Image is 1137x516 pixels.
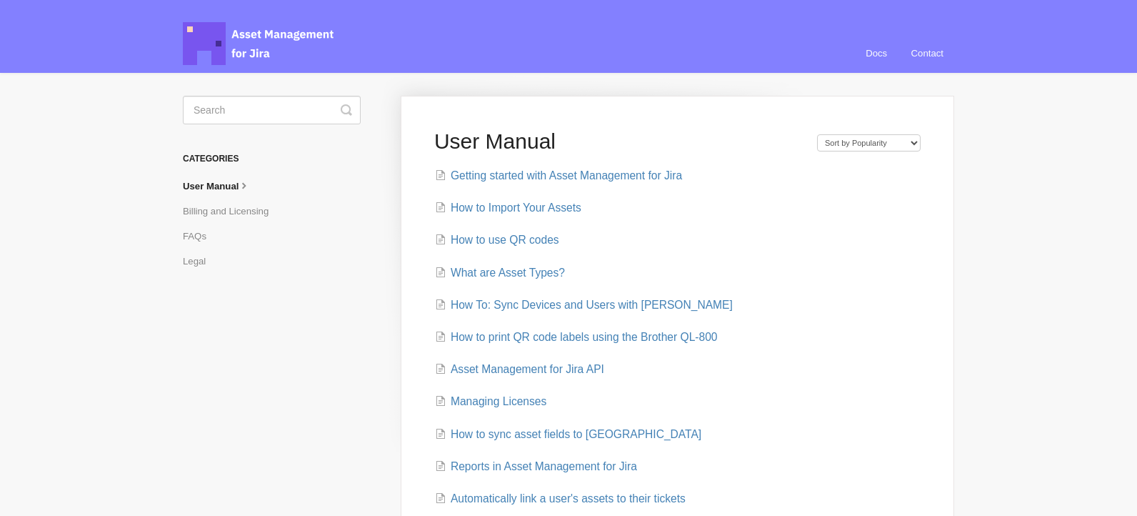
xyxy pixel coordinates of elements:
a: FAQs [183,225,217,248]
span: How to use QR codes [451,234,559,246]
span: Asset Management for Jira Docs [183,22,336,65]
a: Automatically link a user's assets to their tickets [435,492,686,505]
a: User Manual [183,174,262,198]
a: How To: Sync Devices and Users with [PERSON_NAME] [435,299,733,311]
a: How to use QR codes [435,234,559,246]
a: Managing Licenses [435,395,546,407]
a: Billing and Licensing [183,200,279,223]
span: How to sync asset fields to [GEOGRAPHIC_DATA] [451,428,701,440]
a: Asset Management for Jira API [435,363,604,375]
a: Getting started with Asset Management for Jira [435,169,682,182]
a: How to Import Your Assets [435,202,581,214]
span: How to Import Your Assets [451,202,581,214]
span: How To: Sync Devices and Users with [PERSON_NAME] [451,299,733,311]
h1: User Manual [434,129,803,154]
span: Getting started with Asset Management for Jira [451,169,682,182]
a: Docs [855,34,898,73]
span: Automatically link a user's assets to their tickets [451,492,686,505]
a: What are Asset Types? [435,267,565,279]
a: Legal [183,250,216,273]
span: What are Asset Types? [451,267,565,279]
h3: Categories [183,146,361,172]
span: Asset Management for Jira API [451,363,604,375]
span: How to print QR code labels using the Brother QL-800 [451,331,718,343]
a: Contact [901,34,954,73]
span: Managing Licenses [451,395,546,407]
input: Search [183,96,361,124]
select: Page reloads on selection [817,134,921,152]
a: How to sync asset fields to [GEOGRAPHIC_DATA] [435,428,701,440]
a: How to print QR code labels using the Brother QL-800 [435,331,718,343]
span: Reports in Asset Management for Jira [451,460,637,472]
a: Reports in Asset Management for Jira [435,460,637,472]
